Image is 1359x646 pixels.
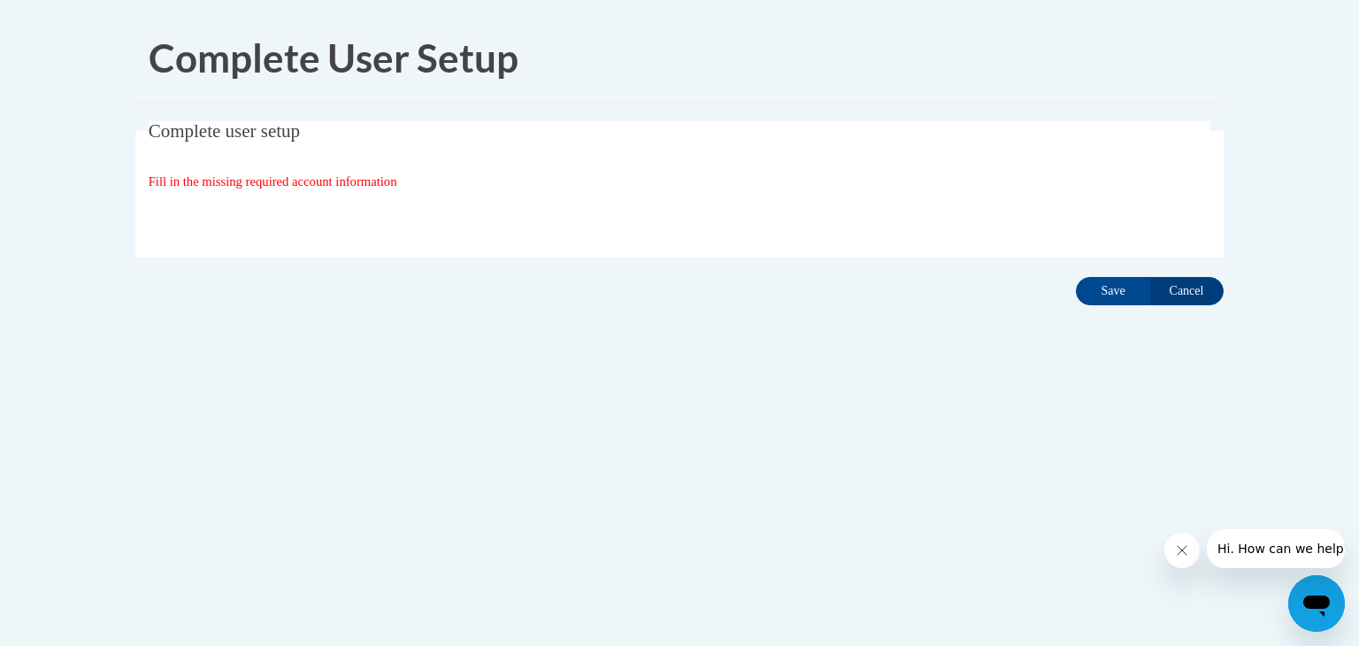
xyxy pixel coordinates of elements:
span: Complete User Setup [149,35,518,81]
iframe: Close message [1164,533,1200,568]
iframe: Message from company [1207,529,1345,568]
span: Fill in the missing required account information [149,174,397,188]
input: Cancel [1149,277,1224,305]
span: Hi. How can we help? [11,12,143,27]
span: Complete user setup [149,120,300,142]
input: Save [1076,277,1150,305]
iframe: Button to launch messaging window [1288,575,1345,632]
